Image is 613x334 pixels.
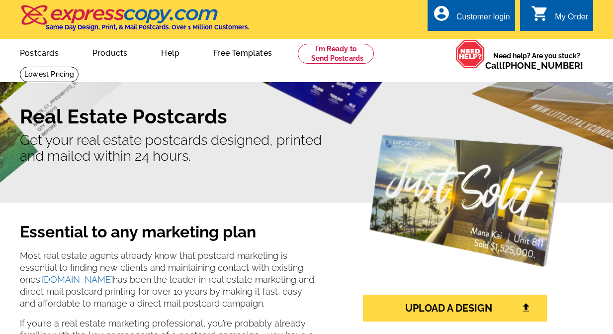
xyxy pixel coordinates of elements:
[20,12,249,31] a: Same Day Design, Print, & Mail Postcards. Over 1 Million Customers.
[531,4,549,22] i: shopping_cart
[4,40,75,64] a: Postcards
[197,40,288,64] a: Free Templates
[456,12,510,26] div: Customer login
[433,11,510,23] a: account_circle Customer login
[20,132,593,164] p: Get your real estate postcards designed, printed and mailed within 24 hours.
[485,51,588,71] span: Need help? Are you stuck?
[20,105,593,128] h1: Real Estate Postcards
[20,250,316,310] p: Most real estate agents already know that postcard marketing is essential to finding new clients ...
[363,295,547,322] a: UPLOAD A DESIGN
[77,40,144,64] a: Products
[531,11,588,23] a: shopping_cart My Order
[455,39,485,69] img: help
[433,4,450,22] i: account_circle
[485,60,583,71] span: Call
[145,40,195,64] a: Help
[369,134,563,267] img: real-estate-postcards.png
[555,12,588,26] div: My Order
[46,23,249,31] h4: Same Day Design, Print, & Mail Postcards. Over 1 Million Customers.
[20,223,316,245] h2: Essential to any marketing plan
[42,274,113,285] a: [DOMAIN_NAME]
[502,60,583,71] a: [PHONE_NUMBER]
